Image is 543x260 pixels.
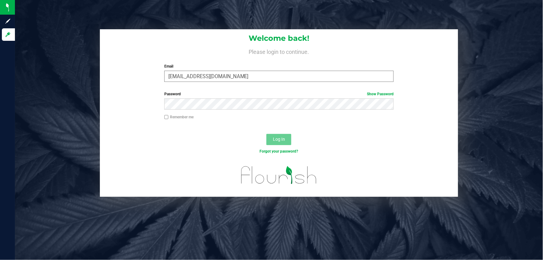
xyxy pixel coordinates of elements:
[266,134,291,145] button: Log In
[164,114,194,120] label: Remember me
[260,149,298,154] a: Forgot your password?
[100,47,458,55] h4: Please login to continue.
[164,115,169,119] input: Remember me
[100,34,458,42] h1: Welcome back!
[5,31,11,38] inline-svg: Log in
[164,92,181,96] span: Password
[273,137,285,142] span: Log In
[367,92,394,96] a: Show Password
[5,18,11,24] inline-svg: Sign up
[234,161,324,190] img: flourish_logo.svg
[164,64,394,69] label: Email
